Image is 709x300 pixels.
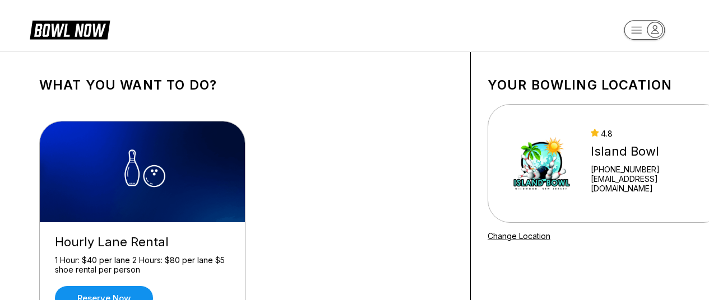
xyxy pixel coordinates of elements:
img: Island Bowl [503,121,581,205]
div: 1 Hour: $40 per lane 2 Hours: $80 per lane $5 shoe rental per person [55,255,230,275]
img: Hourly Lane Rental [40,121,246,222]
h1: What you want to do? [39,77,453,93]
a: Change Location [488,231,550,241]
div: Hourly Lane Rental [55,235,230,250]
